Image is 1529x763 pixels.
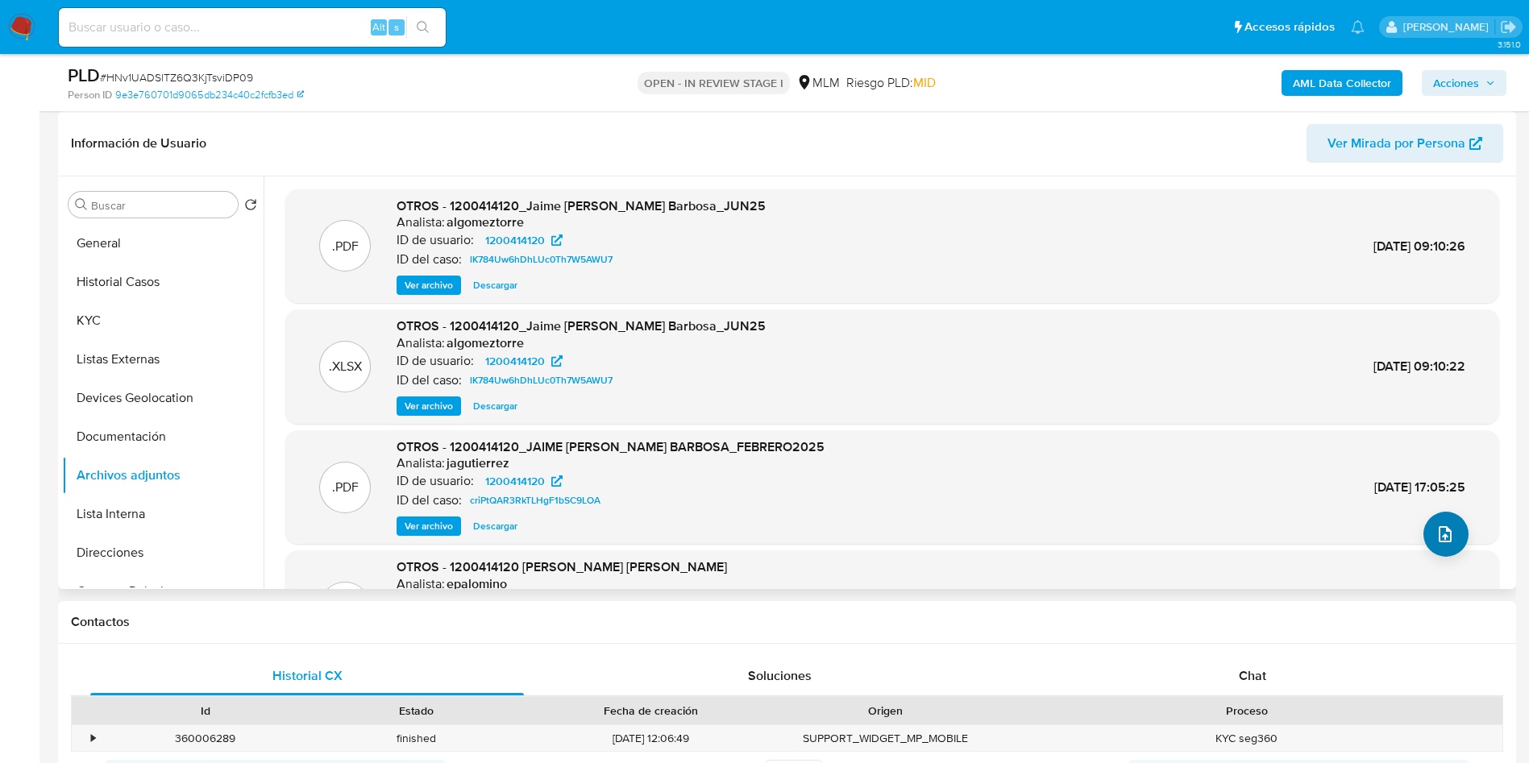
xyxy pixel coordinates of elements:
a: lK784Uw6hDhLUc0Th7W5AWU7 [463,371,619,390]
a: Salir [1500,19,1517,35]
div: [DATE] 12:06:49 [522,725,780,752]
button: Cruces y Relaciones [62,572,264,611]
input: Buscar [91,198,231,213]
p: Analista: [397,335,445,351]
a: criPtQAR3RkTLHgF1bSC9LOA [463,491,607,510]
p: .PDF [332,479,359,496]
button: Descargar [465,396,526,416]
div: Fecha de creación [534,703,769,719]
a: lK784Uw6hDhLUc0Th7W5AWU7 [463,250,619,269]
span: 1200414120 [485,351,545,371]
button: Volver al orden por defecto [244,198,257,216]
p: ID del caso: [397,251,462,267]
span: [DATE] 09:10:22 [1373,357,1465,375]
button: Ver archivo [397,276,461,295]
button: Lista Interna [62,495,264,533]
div: Proceso [1003,703,1491,719]
p: .PDF [332,238,359,255]
span: Descargar [473,277,517,293]
p: Analista: [397,455,445,471]
button: Devices Geolocation [62,379,264,417]
input: Buscar usuario o caso... [59,17,446,38]
p: ID de usuario: [397,353,474,369]
span: Chat [1239,666,1266,685]
button: Archivos adjuntos [62,456,264,495]
p: ivonne.perezonofre@mercadolibre.com.mx [1403,19,1494,35]
span: lK784Uw6hDhLUc0Th7W5AWU7 [470,371,613,390]
h6: algomeztorre [447,335,524,351]
span: OTROS - 1200414120_JAIME [PERSON_NAME] BARBOSA_FEBRERO2025 [397,437,825,456]
p: ID del caso: [397,492,462,508]
span: Historial CX [272,666,343,685]
h6: jagutierrez [447,455,509,471]
button: AML Data Collector [1282,70,1402,96]
button: Descargar [465,516,526,536]
b: AML Data Collector [1293,70,1391,96]
span: Accesos rápidos [1244,19,1335,35]
a: 1200414120 [476,230,572,250]
p: ID del caso: [397,372,462,388]
span: OTROS - 1200414120 [PERSON_NAME] [PERSON_NAME] [397,558,727,576]
div: Origen [792,703,980,719]
a: 1200414120 [476,471,572,491]
button: Ver archivo [397,516,461,536]
h6: algomeztorre [447,214,524,230]
button: KYC [62,301,264,340]
p: ID de usuario: [397,473,474,489]
p: Analista: [397,576,445,592]
b: PLD [68,62,100,88]
div: SUPPORT_WIDGET_MP_MOBILE [780,725,991,752]
button: Ver archivo [397,396,461,416]
p: .XLSX [329,358,362,375]
div: KYC seg360 [991,725,1502,752]
span: Descargar [473,398,517,414]
span: Ver archivo [405,277,453,293]
span: [DATE] 17:05:25 [1374,478,1465,496]
span: Soluciones [748,666,812,685]
div: Estado [322,703,511,719]
button: Acciones [1422,70,1506,96]
h1: Contactos [71,614,1503,630]
button: Direcciones [62,533,264,572]
span: Alt [372,19,385,35]
button: Documentación [62,417,264,456]
span: OTROS - 1200414120_Jaime [PERSON_NAME] Barbosa_JUN25 [397,317,766,335]
button: Descargar [465,276,526,295]
a: 9e3e760701d9065db234c40c2fcfb3ed [115,88,304,102]
div: MLM [796,74,840,92]
button: Buscar [75,198,88,211]
span: MID [913,73,936,92]
div: • [91,731,95,746]
p: Analista: [397,214,445,230]
span: 3.151.0 [1498,38,1521,51]
span: Riesgo PLD: [846,74,936,92]
h1: Información de Usuario [71,135,206,151]
button: Listas Externas [62,340,264,379]
a: Notificaciones [1351,20,1365,34]
div: finished [311,725,522,752]
p: OPEN - IN REVIEW STAGE I [638,72,790,94]
span: 1200414120 [485,471,545,491]
span: # HNv1UADSlTZ6Q3KjTsviDP09 [100,69,253,85]
span: criPtQAR3RkTLHgF1bSC9LOA [470,491,600,510]
span: [DATE] 09:10:26 [1373,237,1465,255]
div: Id [111,703,300,719]
div: 360006289 [100,725,311,752]
p: ID de usuario: [397,232,474,248]
button: upload-file [1423,512,1469,557]
span: OTROS - 1200414120_Jaime [PERSON_NAME] Barbosa_JUN25 [397,197,766,215]
h6: epalomino [447,576,507,592]
button: Historial Casos [62,263,264,301]
a: 1200414120 [476,351,572,371]
button: General [62,224,264,263]
span: Descargar [473,518,517,534]
button: search-icon [406,16,439,39]
span: 1200414120 [485,230,545,250]
span: s [394,19,399,35]
span: Acciones [1433,70,1479,96]
span: lK784Uw6hDhLUc0Th7W5AWU7 [470,250,613,269]
button: Ver Mirada por Persona [1307,124,1503,163]
span: Ver Mirada por Persona [1327,124,1465,163]
b: Person ID [68,88,112,102]
span: Ver archivo [405,518,453,534]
